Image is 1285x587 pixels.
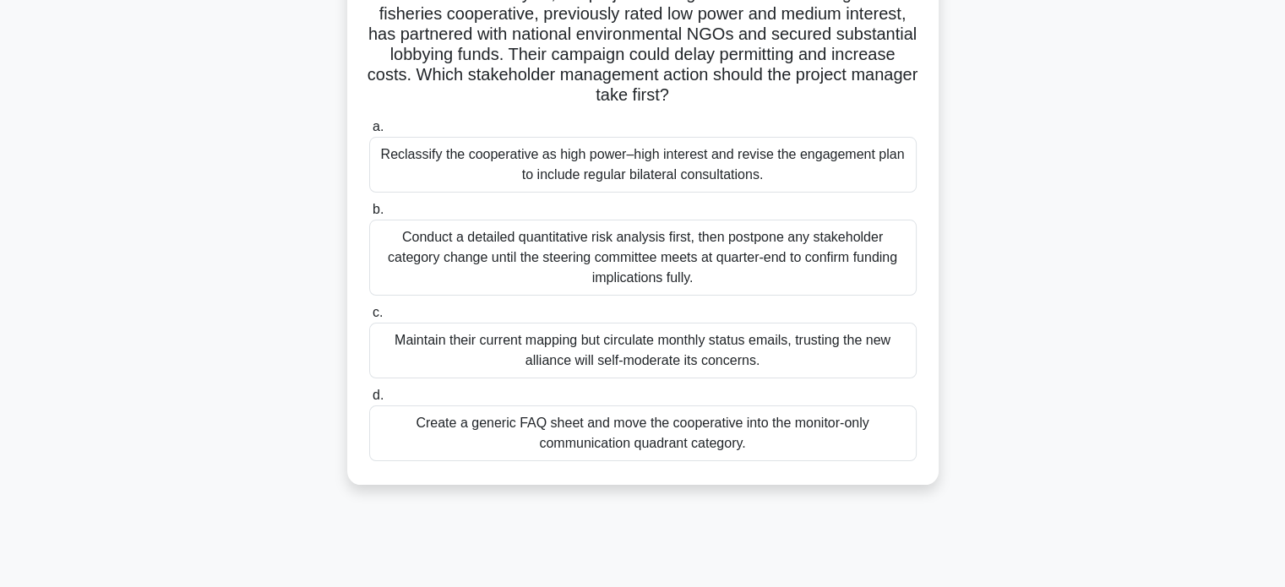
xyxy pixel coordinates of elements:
span: b. [373,202,384,216]
div: Maintain their current mapping but circulate monthly status emails, trusting the new alliance wil... [369,323,917,378]
div: Create a generic FAQ sheet and move the cooperative into the monitor-only communication quadrant ... [369,405,917,461]
span: d. [373,388,384,402]
span: a. [373,119,384,133]
span: c. [373,305,383,319]
div: Reclassify the cooperative as high power–high interest and revise the engagement plan to include ... [369,137,917,193]
div: Conduct a detailed quantitative risk analysis first, then postpone any stakeholder category chang... [369,220,917,296]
